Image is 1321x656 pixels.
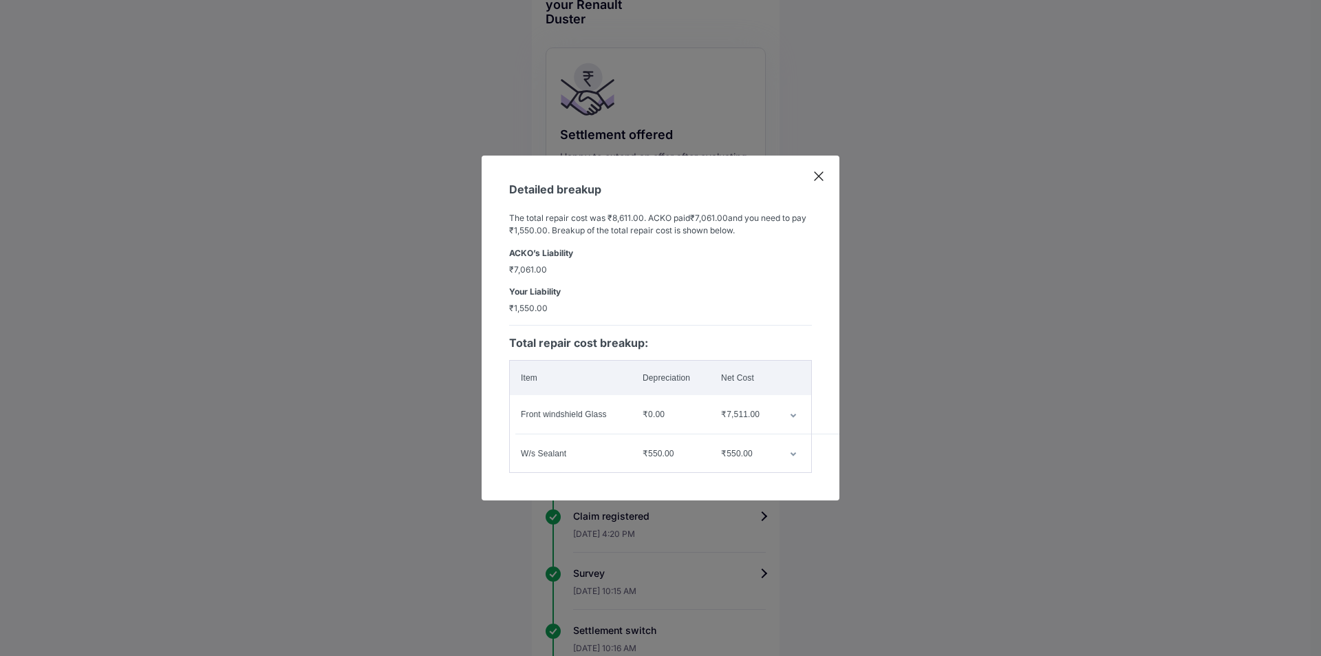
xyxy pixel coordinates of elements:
[521,408,621,421] div: Front windshield Glass
[509,248,812,258] h6: ACKO’s Liability
[509,286,812,297] h6: Your Liability
[509,360,812,474] table: customized table
[521,372,621,384] div: Item
[521,447,621,460] div: W/s Sealant
[643,372,699,384] div: Depreciation
[643,447,699,460] div: ₹550.00
[509,212,812,237] h6: The total repair cost was ₹8,611.00 . ACKO paid ₹7,061.00 and you need to pay ₹1,550.00 . Breakup...
[509,302,812,314] span: ₹1,550.00
[721,447,767,460] div: ₹550.00
[643,408,699,421] div: ₹0.00
[721,372,767,384] div: Net Cost
[509,337,812,349] h5: Total repair cost breakup:
[509,264,812,275] span: ₹7,061.00
[509,183,812,195] div: Detailed breakup
[721,408,767,421] div: ₹7,511.00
